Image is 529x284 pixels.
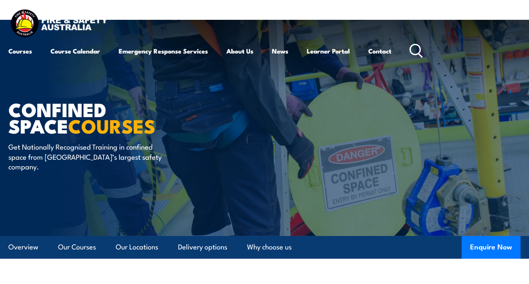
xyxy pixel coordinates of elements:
a: Learner Portal [307,41,350,61]
a: Delivery options [178,236,227,258]
a: Contact [368,41,391,61]
a: Why choose us [247,236,292,258]
h1: Confined Space [8,101,216,134]
a: Our Locations [116,236,158,258]
a: News [272,41,288,61]
a: Courses [8,41,32,61]
a: Our Courses [58,236,96,258]
strong: COURSES [68,111,155,140]
a: Emergency Response Services [119,41,208,61]
a: Course Calendar [51,41,100,61]
p: Get Nationally Recognised Training in confined space from [GEOGRAPHIC_DATA]’s largest safety comp... [8,142,162,171]
button: Enquire Now [462,236,521,259]
a: About Us [226,41,253,61]
a: Overview [8,236,38,258]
